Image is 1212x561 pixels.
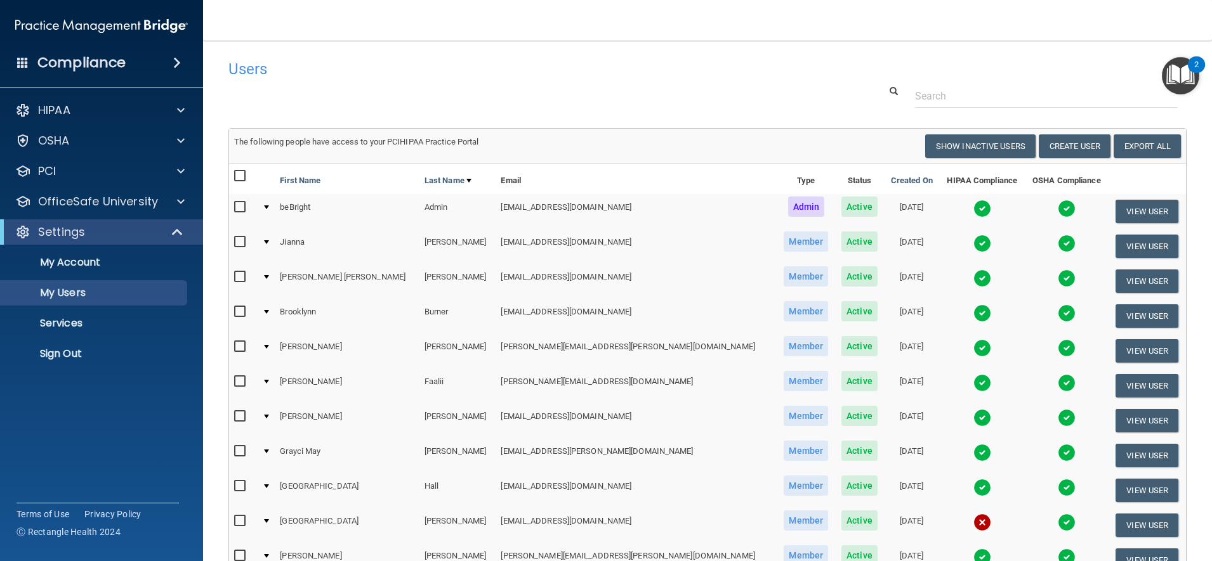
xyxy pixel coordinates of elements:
span: Member [784,475,828,496]
span: Member [784,336,828,356]
td: [PERSON_NAME] [275,333,419,368]
td: [EMAIL_ADDRESS][DOMAIN_NAME] [496,403,777,438]
button: Open Resource Center, 2 new notifications [1162,57,1199,94]
td: [PERSON_NAME] [419,508,496,543]
a: HIPAA [15,103,185,118]
button: View User [1116,374,1178,397]
td: [PERSON_NAME][EMAIL_ADDRESS][PERSON_NAME][DOMAIN_NAME] [496,333,777,368]
td: [DATE] [884,438,939,473]
button: View User [1116,200,1178,223]
p: Settings [38,224,85,240]
span: Active [841,510,878,531]
img: tick.e7d51cea.svg [1058,235,1076,252]
p: HIPAA [38,103,70,118]
img: tick.e7d51cea.svg [1058,409,1076,427]
span: Active [841,197,878,217]
span: Active [841,301,878,321]
p: My Users [8,287,181,299]
td: [PERSON_NAME][EMAIL_ADDRESS][DOMAIN_NAME] [496,368,777,403]
button: View User [1116,444,1178,467]
th: Email [496,164,777,194]
td: Jianna [275,229,419,264]
td: [EMAIL_ADDRESS][PERSON_NAME][DOMAIN_NAME] [496,438,777,473]
td: Faalii [419,368,496,403]
td: [GEOGRAPHIC_DATA] [275,508,419,543]
td: [PERSON_NAME] [419,403,496,438]
img: tick.e7d51cea.svg [973,374,991,392]
td: [DATE] [884,333,939,368]
img: tick.e7d51cea.svg [1058,269,1076,287]
a: OSHA [15,133,185,148]
span: Active [841,406,878,426]
img: tick.e7d51cea.svg [1058,479,1076,496]
td: [EMAIL_ADDRESS][DOMAIN_NAME] [496,473,777,508]
td: [DATE] [884,264,939,299]
button: View User [1116,339,1178,363]
p: PCI [38,164,56,179]
a: OfficeSafe University [15,194,185,209]
td: [EMAIL_ADDRESS][DOMAIN_NAME] [496,194,777,229]
td: [DATE] [884,229,939,264]
img: tick.e7d51cea.svg [1058,374,1076,392]
img: cross.ca9f0e7f.svg [973,513,991,531]
img: tick.e7d51cea.svg [1058,200,1076,217]
td: [PERSON_NAME] [419,264,496,299]
button: View User [1116,304,1178,328]
span: The following people have access to your PCIHIPAA Practice Portal [234,137,479,146]
td: [DATE] [884,299,939,333]
span: Member [784,441,828,461]
td: [PERSON_NAME] [PERSON_NAME] [275,264,419,299]
span: Ⓒ Rectangle Health 2024 [16,526,121,538]
td: [EMAIL_ADDRESS][DOMAIN_NAME] [496,229,777,264]
img: tick.e7d51cea.svg [1058,304,1076,322]
td: [PERSON_NAME] [275,403,419,438]
button: View User [1116,409,1178,432]
img: tick.e7d51cea.svg [973,200,991,217]
span: Member [784,371,828,391]
td: Grayci May [275,438,419,473]
a: Export All [1114,134,1181,158]
button: View User [1116,235,1178,258]
span: Active [841,371,878,391]
img: tick.e7d51cea.svg [973,479,991,496]
img: tick.e7d51cea.svg [1058,513,1076,531]
td: [DATE] [884,403,939,438]
td: [EMAIL_ADDRESS][DOMAIN_NAME] [496,264,777,299]
img: PMB logo [15,13,188,39]
p: My Account [8,256,181,269]
p: OfficeSafe University [38,194,158,209]
p: Sign Out [8,347,181,360]
th: HIPAA Compliance [939,164,1025,194]
td: [DATE] [884,473,939,508]
p: OSHA [38,133,70,148]
span: Active [841,266,878,287]
span: Active [841,441,878,461]
th: OSHA Compliance [1025,164,1108,194]
button: Show Inactive Users [925,134,1036,158]
span: Member [784,266,828,287]
input: Search [915,84,1177,108]
td: beBright [275,194,419,229]
button: View User [1116,513,1178,537]
span: Admin [788,197,825,217]
img: tick.e7d51cea.svg [1058,444,1076,461]
span: Active [841,336,878,356]
a: Settings [15,224,184,240]
span: Active [841,475,878,496]
td: Brooklynn [275,299,419,333]
td: Admin [419,194,496,229]
td: [PERSON_NAME] [419,438,496,473]
th: Status [835,164,884,194]
a: Created On [891,173,933,188]
span: Active [841,231,878,252]
td: [DATE] [884,508,939,543]
span: Member [784,301,828,321]
td: [EMAIL_ADDRESS][DOMAIN_NAME] [496,299,777,333]
img: tick.e7d51cea.svg [1058,339,1076,357]
button: Create User [1039,134,1110,158]
img: tick.e7d51cea.svg [973,409,991,427]
div: 2 [1194,65,1199,81]
img: tick.e7d51cea.svg [973,269,991,287]
p: Services [8,317,181,330]
td: [PERSON_NAME] [419,333,496,368]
